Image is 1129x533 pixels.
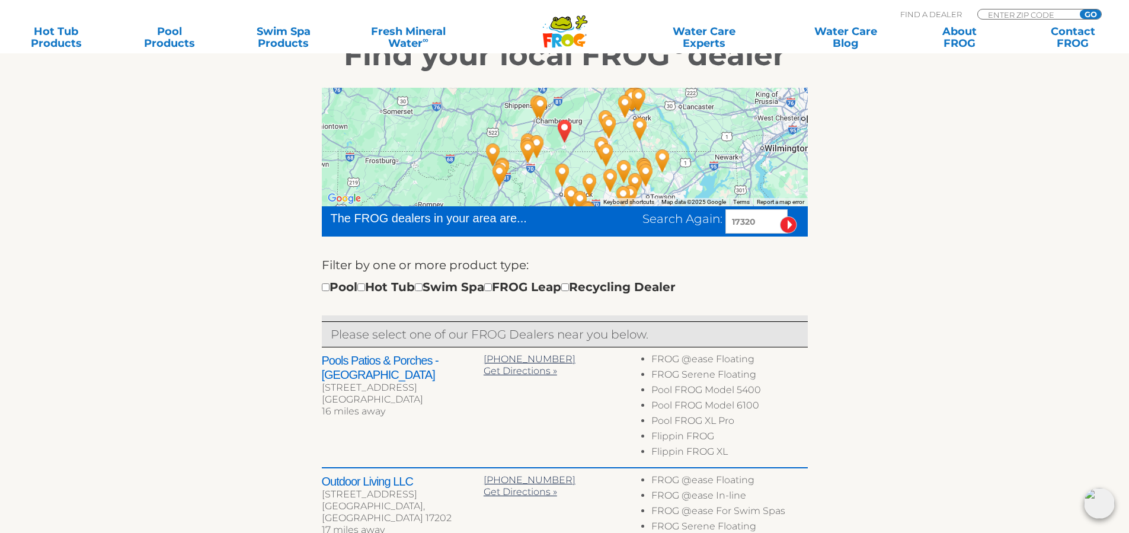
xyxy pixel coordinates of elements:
li: FROG @ease In-line [651,490,807,505]
div: The FROG dealers in your area are... [331,209,570,227]
a: Water CareBlog [801,25,890,49]
a: AboutFROG [915,25,1003,49]
input: Submit [780,216,797,234]
div: [GEOGRAPHIC_DATA] [322,394,484,406]
li: FROG Serene Floating [651,369,807,384]
div: Pools Unlimited Inc - 44 miles away. [610,181,637,213]
div: Sweetwater Pool & Spa Center - 46 miles away. [617,180,644,212]
p: Find A Dealer [900,9,962,20]
a: [PHONE_NUMBER] [484,474,575,486]
input: GO [1080,9,1101,19]
div: CARROLL VALLEY, PA 17320 [551,115,578,147]
a: PoolProducts [126,25,214,49]
div: Watercrafters - 42 miles away. [574,196,602,228]
img: Google [325,191,364,206]
span: 16 miles away [322,406,385,417]
p: Please select one of our FROG Dealers near you below. [331,325,799,344]
div: Van Dorn Pools & Spas - Reistertown - 35 miles away. [610,155,638,187]
h2: Outdoor Living LLC [322,474,484,489]
input: Zip Code Form [987,9,1067,20]
div: Hydro Pool & Spa - 42 miles away. [575,197,602,229]
a: Get Directions » [484,486,557,497]
li: FROG @ease For Swim Spas [651,505,807,521]
div: Van Dorn Pools & Spas - Shrewsbury - 37 miles away. [626,113,654,145]
div: Pro Pools LLC - 21 miles away. [514,133,541,165]
div: Pools Patios & Porches - Smithsburg - 16 miles away. [523,130,551,162]
div: Leslie's Poolmart, Inc. # 942 - 44 miles away. [622,168,649,200]
li: Pool FROG XL Pro [651,415,807,430]
img: openIcon [1084,488,1115,519]
div: A & A Pools & Supplies Inc. - 36 miles away. [489,153,516,185]
div: Gallagher Pools & Spas - 20 miles away. [588,132,615,164]
div: [GEOGRAPHIC_DATA], [GEOGRAPHIC_DATA] 17202 [322,500,484,524]
span: Search Again: [642,212,722,226]
a: ContactFROG [1029,25,1117,49]
div: Outdoor Living LLC - 17 miles away. [527,91,554,123]
a: Get Directions » [484,365,557,376]
div: Buddy's Pool & Spas - 43 miles away. [631,154,658,186]
li: Pool FROG Model 5400 [651,384,807,400]
span: Map data ©2025 Google [661,199,726,205]
div: [STREET_ADDRESS] [322,382,484,394]
div: Neiderer's Pool Sales & Service, Inc - 21 miles away. [592,106,619,138]
div: Pools Patios & Porches - Frederick - 22 miles away. [549,159,576,191]
div: Leslie's Poolmart, Inc. # 824 - 44 miles away. [631,155,658,187]
div: Leslie's Poolmart, Inc. # 891 - 24 miles away. [593,139,620,171]
a: Open this area in Google Maps (opens a new window) [325,191,364,206]
li: Flippin FROG XL [651,446,807,461]
div: Costello's Hearth & Spa - Fallston - 50 miles away. [649,145,676,177]
div: Costello?s Hearth & Spa - Cockeysville - 43 miles away. [630,153,657,185]
div: Cozy Pools Spas & Hearths - 29 miles away. [576,169,603,201]
a: Fresh MineralWater∞ [353,25,463,49]
div: Nemo Pools & Spas - 40 miles away. [625,84,653,116]
li: FROG @ease Floating [651,474,807,490]
a: Report a map error [757,199,804,205]
li: Pool FROG Model 6100 [651,400,807,415]
a: Hot TubProducts [12,25,100,49]
sup: ∞ [423,35,428,44]
div: Regina Pools & Spas - 46 miles away. [632,159,660,191]
li: Flippin FROG [651,430,807,446]
div: Flohr Pools - Hagerstown - 21 miles away. [514,135,542,167]
div: Buchmyer's Pools Inc - Hanover - 22 miles away. [596,111,623,143]
div: Browning Pools & Spas - 36 miles away. [567,186,594,218]
a: Terms (opens in new tab) [733,199,750,205]
div: Pool Hot Tub Swim Spa FROG Leap Recycling Dealer [322,277,676,296]
button: Keyboard shortcuts [603,198,654,206]
div: Mr Poolboy LLC - 37 miles away. [479,139,507,171]
div: Flohr Pools - Martinsburg - 39 miles away. [486,159,513,191]
a: [PHONE_NUMBER] [484,353,575,365]
a: Swim SpaProducts [239,25,328,49]
li: FROG @ease Floating [651,353,807,369]
div: Spa Warehouse - 19 miles away. [514,129,542,161]
h2: Find your local FROG dealer [200,37,929,73]
div: Yorktown Pools & Spas - 32 miles away. [612,90,639,122]
label: Filter by one or more product type: [322,256,529,275]
div: Capital Hot Tubs - Clarksburg - 33 miles away. [558,181,585,213]
div: John's Pool Supplies - 36 miles away. [489,154,516,186]
div: [STREET_ADDRESS] [322,489,484,500]
div: Waterworks Pools & Spas Inc - 33 miles away. [597,164,624,196]
div: Flohr Pools - Chambersburg - 18 miles away. [524,91,551,123]
a: Water CareExperts [632,25,776,49]
h2: Pools Patios & Porches - [GEOGRAPHIC_DATA] [322,353,484,382]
